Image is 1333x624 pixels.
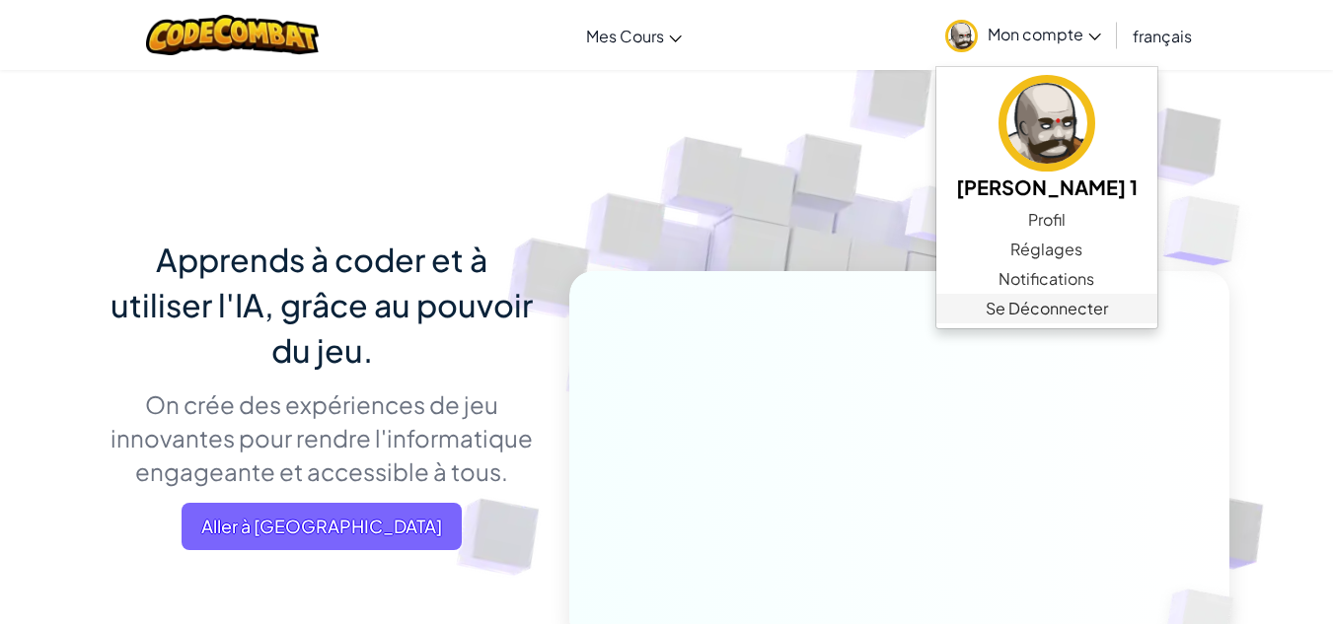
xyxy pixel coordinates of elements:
h5: [PERSON_NAME] 1 [956,172,1138,202]
a: [PERSON_NAME] 1 [936,72,1157,205]
img: avatar [945,20,978,52]
a: Mon compte [935,4,1111,66]
a: Profil [936,205,1157,235]
a: Réglages [936,235,1157,264]
span: Notifications [999,267,1094,291]
span: Mes Cours [586,26,664,46]
span: français [1133,26,1192,46]
a: français [1123,9,1202,62]
p: On crée des expériences de jeu innovantes pour rendre l'informatique engageante et accessible à t... [105,387,540,488]
img: CodeCombat logo [146,15,319,55]
img: avatar [999,75,1095,172]
a: Mes Cours [576,9,692,62]
img: Overlap cubes [1124,148,1295,314]
a: Aller à [GEOGRAPHIC_DATA] [182,503,462,550]
a: Notifications [936,264,1157,294]
span: Mon compte [988,24,1101,44]
a: Se Déconnecter [936,294,1157,323]
span: Apprends à coder et à utiliser l'IA, grâce au pouvoir du jeu. [111,240,533,370]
